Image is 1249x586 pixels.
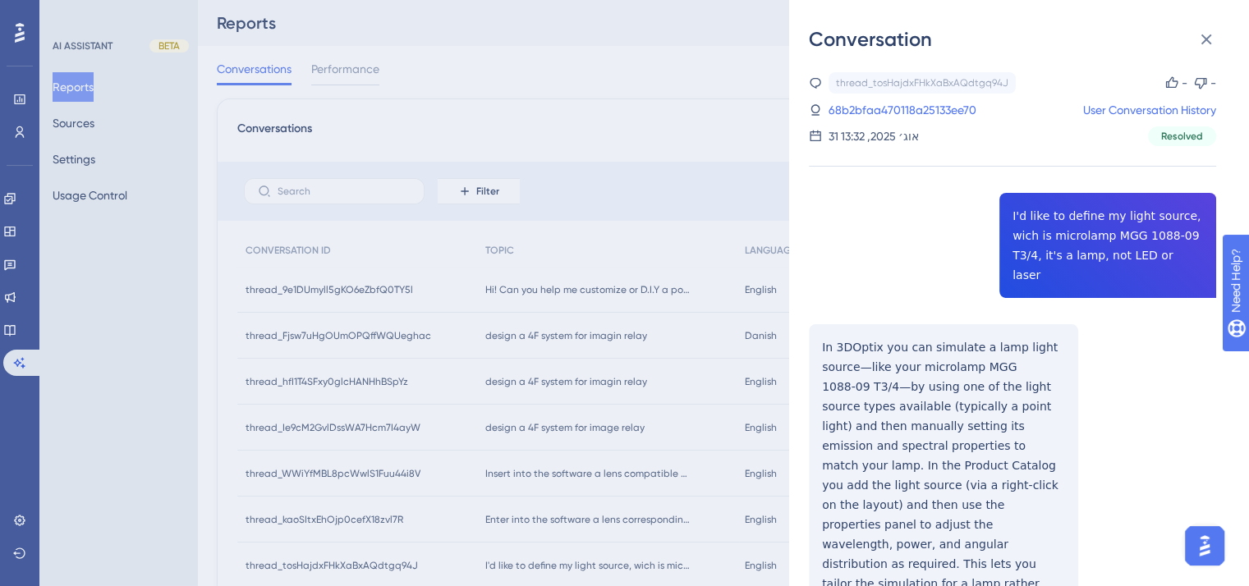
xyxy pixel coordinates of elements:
[1180,521,1229,570] iframe: UserGuiding AI Assistant Launcher
[809,26,1229,53] div: Conversation
[1182,73,1187,93] div: -
[829,126,919,146] div: 31 אוג׳ 2025, 13:32
[836,76,1008,89] div: thread_tosHajdxFHkXaBxAQdtgq94J
[1083,100,1216,120] a: User Conversation History
[1161,130,1203,143] span: Resolved
[39,4,103,24] span: Need Help?
[1210,73,1216,93] div: -
[829,100,976,120] a: 68b2bfaa470118a25133ee70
